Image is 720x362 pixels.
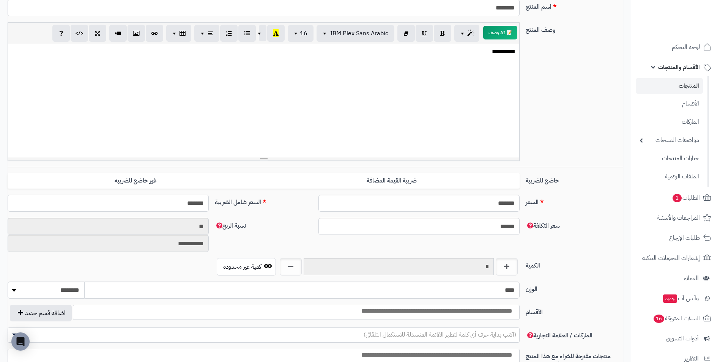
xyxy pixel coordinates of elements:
[636,249,715,267] a: إشعارات التحويلات البنكية
[523,22,626,35] label: وصف المنتج
[636,38,715,56] a: لوحة التحكم
[668,20,713,36] img: logo-2.png
[636,229,715,247] a: طلبات الإرجاع
[317,25,394,42] button: IBM Plex Sans Arabic
[654,315,664,323] span: 16
[483,26,517,39] button: 📝 AI وصف
[523,173,626,185] label: خاضع للضريبة
[300,29,307,38] span: 16
[666,333,699,344] span: أدوات التسويق
[684,273,699,283] span: العملاء
[288,25,314,42] button: 16
[642,253,700,263] span: إشعارات التحويلات البنكية
[673,194,682,202] span: 1
[636,309,715,327] a: السلات المتروكة16
[215,221,246,230] span: نسبة الربح
[669,233,700,243] span: طلبات الإرجاع
[663,294,677,303] span: جديد
[636,150,703,167] a: خيارات المنتجات
[657,212,700,223] span: المراجعات والأسئلة
[636,269,715,287] a: العملاء
[11,332,30,351] div: Open Intercom Messenger
[672,42,700,52] span: لوحة التحكم
[653,313,700,324] span: السلات المتروكة
[523,282,626,294] label: الوزن
[330,29,388,38] span: IBM Plex Sans Arabic
[636,289,715,307] a: وآتس آبجديد
[10,305,72,321] button: اضافة قسم جديد
[523,195,626,207] label: السعر
[523,258,626,270] label: الكمية
[636,189,715,207] a: الطلبات1
[264,173,520,189] label: ضريبة القيمة المضافة
[636,96,703,112] a: الأقسام
[8,173,263,189] label: غير خاضع للضريبه
[526,331,592,340] span: الماركات / العلامة التجارية
[636,78,703,94] a: المنتجات
[523,305,626,317] label: الأقسام
[526,221,560,230] span: سعر التكلفة
[672,192,700,203] span: الطلبات
[658,62,700,72] span: الأقسام والمنتجات
[212,195,315,207] label: السعر شامل الضريبة
[662,293,699,304] span: وآتس آب
[636,114,703,130] a: الماركات
[364,330,516,339] span: (اكتب بداية حرف أي كلمة لتظهر القائمة المنسدلة للاستكمال التلقائي)
[636,168,703,185] a: الملفات الرقمية
[636,329,715,348] a: أدوات التسويق
[636,209,715,227] a: المراجعات والأسئلة
[636,132,703,148] a: مواصفات المنتجات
